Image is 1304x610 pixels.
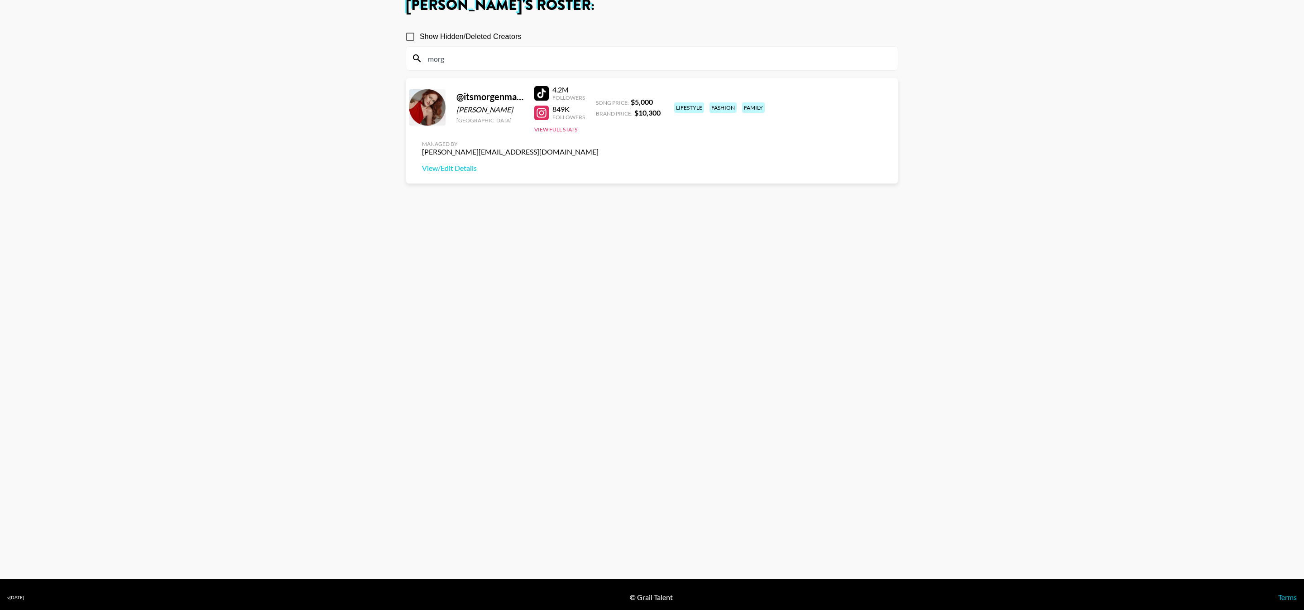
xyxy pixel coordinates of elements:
[456,105,523,114] div: [PERSON_NAME]
[456,91,523,102] div: @ itsmorgenmarie
[634,108,661,117] strong: $ 10,300
[631,97,653,106] strong: $ 5,000
[552,114,585,121] div: Followers
[674,102,704,113] div: lifestyle
[1278,593,1297,601] a: Terms
[422,140,599,147] div: Managed By
[422,51,892,66] input: Search by User Name
[7,595,24,600] div: v [DATE]
[422,147,599,156] div: [PERSON_NAME][EMAIL_ADDRESS][DOMAIN_NAME]
[710,102,737,113] div: fashion
[534,126,577,133] button: View Full Stats
[422,164,599,173] a: View/Edit Details
[596,110,633,117] span: Brand Price:
[456,117,523,124] div: [GEOGRAPHIC_DATA]
[742,102,765,113] div: family
[420,31,522,42] span: Show Hidden/Deleted Creators
[596,99,629,106] span: Song Price:
[552,105,585,114] div: 849K
[630,593,673,602] div: © Grail Talent
[552,94,585,101] div: Followers
[552,85,585,94] div: 4.2M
